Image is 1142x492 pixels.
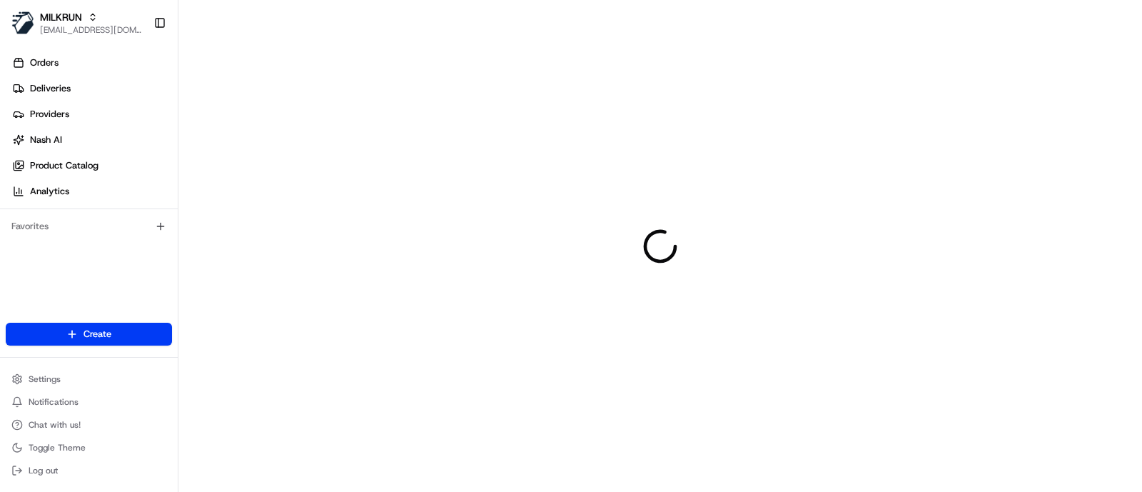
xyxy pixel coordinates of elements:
span: Chat with us! [29,419,81,431]
button: Log out [6,461,172,481]
a: Analytics [6,180,178,203]
button: MILKRUNMILKRUN[EMAIL_ADDRESS][DOMAIN_NAME] [6,6,148,40]
a: Product Catalog [6,154,178,177]
div: Favorites [6,215,172,238]
span: Providers [30,108,69,121]
button: [EMAIL_ADDRESS][DOMAIN_NAME] [40,24,142,36]
span: Toggle Theme [29,442,86,453]
button: MILKRUN [40,10,82,24]
span: Settings [29,373,61,385]
a: Providers [6,103,178,126]
span: Deliveries [30,82,71,95]
button: Create [6,323,172,346]
a: Orders [6,51,178,74]
span: Create [84,328,111,341]
span: Product Catalog [30,159,98,172]
button: Notifications [6,392,172,412]
img: MILKRUN [11,11,34,34]
span: Log out [29,465,58,476]
span: Analytics [30,185,69,198]
span: Orders [30,56,59,69]
button: Chat with us! [6,415,172,435]
span: Notifications [29,396,79,408]
span: Nash AI [30,134,62,146]
button: Toggle Theme [6,438,172,458]
a: Nash AI [6,129,178,151]
a: Deliveries [6,77,178,100]
button: Settings [6,369,172,389]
